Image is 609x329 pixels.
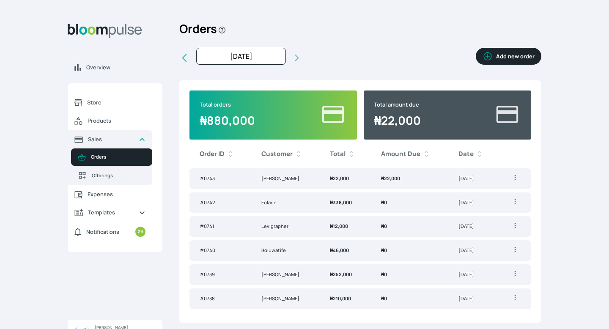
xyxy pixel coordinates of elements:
span: Overview [86,63,156,71]
span: 12,000 [330,223,348,229]
td: # 0738 [189,288,251,309]
td: Levigrapher [251,216,320,237]
span: Notifications [86,228,119,236]
span: Offerings [92,172,145,179]
span: 22,000 [381,175,400,181]
span: 0 [381,199,387,206]
b: Total [330,149,346,159]
a: Orders [71,148,152,166]
a: Sales [68,130,152,148]
span: ₦ [330,271,333,277]
img: Bloom Logo [68,24,142,38]
a: Expenses [68,185,152,203]
span: ₦ [330,175,333,181]
span: Store [87,99,145,107]
td: [PERSON_NAME] [251,264,320,285]
span: ₦ [381,247,384,253]
td: # 0743 [189,168,251,189]
span: 22,000 [330,175,349,181]
button: Add new order [476,48,541,65]
h2: Orders [179,17,226,48]
td: [DATE] [448,216,499,237]
span: 880,000 [200,112,255,128]
span: Templates [88,208,132,217]
td: [DATE] [448,264,499,285]
span: ₦ [330,223,333,229]
a: Notifications29 [68,222,152,242]
span: Products [88,117,145,125]
p: Total orders [200,101,255,109]
a: Add new order [476,48,541,68]
a: Store [68,93,152,112]
span: ₦ [374,112,381,128]
span: ₦ [200,112,207,128]
small: 29 [135,227,145,237]
td: [DATE] [448,240,499,261]
p: Total amount due [374,101,421,109]
td: # 0741 [189,216,251,237]
span: ₦ [381,175,384,181]
span: 0 [381,271,387,277]
span: 210,000 [330,295,351,302]
td: [DATE] [448,192,499,213]
td: Folarin [251,192,320,213]
span: ₦ [381,295,384,302]
td: [DATE] [448,288,499,309]
span: 0 [381,223,387,229]
span: Sales [88,135,132,143]
span: ₦ [381,223,384,229]
td: Boluwatife [251,240,320,261]
span: ₦ [381,199,384,206]
span: ₦ [330,199,333,206]
td: [PERSON_NAME] [251,168,320,189]
td: # 0739 [189,264,251,285]
span: ₦ [381,271,384,277]
a: Templates [68,203,152,222]
span: ₦ [330,247,333,253]
span: Orders [91,154,145,161]
b: Date [458,149,474,159]
aside: Sidebar [68,17,162,319]
span: Expenses [88,190,145,198]
span: 338,000 [330,199,352,206]
span: ₦ [330,295,333,302]
a: Offerings [71,166,152,185]
td: # 0740 [189,240,251,261]
span: 0 [381,247,387,253]
td: [PERSON_NAME] [251,288,320,309]
a: Overview [68,58,162,77]
td: # 0742 [189,192,251,213]
span: 0 [381,295,387,302]
b: Customer [261,149,293,159]
b: Amount Due [381,149,420,159]
span: 46,000 [330,247,349,253]
span: 22,000 [374,112,421,128]
b: Order ID [200,149,225,159]
a: Products [68,112,152,130]
td: [DATE] [448,168,499,189]
span: 252,000 [330,271,352,277]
